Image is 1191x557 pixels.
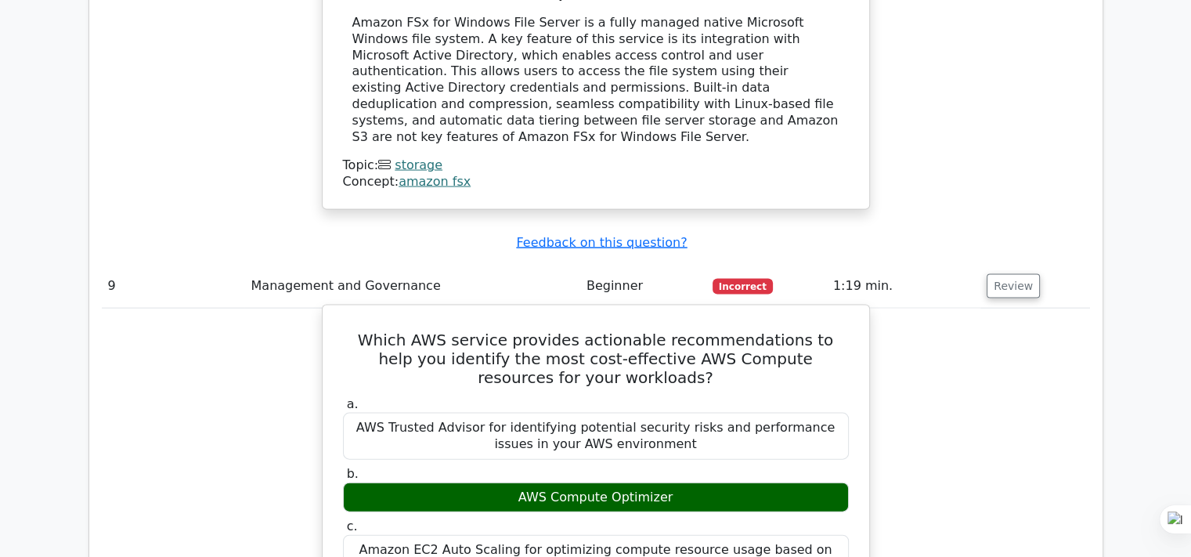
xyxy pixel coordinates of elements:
td: Beginner [580,264,706,309]
a: Feedback on this question? [516,235,687,250]
div: Amazon FSx for Windows File Server is a fully managed native Microsoft Windows file system. A key... [352,15,839,145]
div: Topic: [343,157,849,174]
td: 1:19 min. [827,264,980,309]
div: AWS Trusted Advisor for identifying potential security risks and performance issues in your AWS e... [343,413,849,460]
span: Incorrect [713,279,773,295]
h5: Which AWS service provides actionable recommendations to help you identify the most cost-effectiv... [341,331,850,387]
a: storage [395,157,442,172]
span: b. [347,466,359,481]
div: AWS Compute Optimizer [343,483,849,513]
button: Review [987,274,1040,298]
span: a. [347,396,359,411]
td: Management and Governance [244,264,579,309]
td: 9 [102,264,245,309]
a: amazon fsx [399,174,471,189]
div: Concept: [343,174,849,190]
span: c. [347,519,358,533]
